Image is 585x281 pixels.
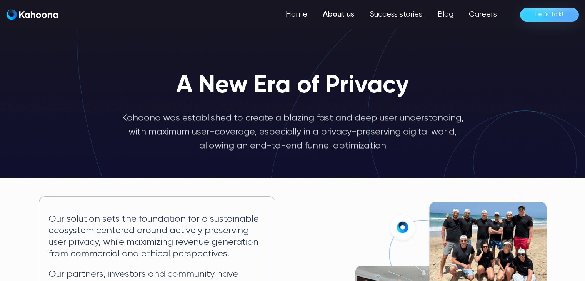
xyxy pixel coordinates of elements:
[461,7,505,22] a: Careers
[278,7,315,22] a: Home
[430,7,461,22] a: Blog
[176,72,409,99] h1: A New Era of Privacy
[535,8,563,21] div: Let’s Talk!
[362,7,430,22] a: Success stories
[315,7,362,22] a: About us
[7,9,58,20] img: Kahoona logo white
[120,111,465,153] p: Kahoona was established to create a blazing fast and deep user understanding, with maximum user-c...
[7,9,58,20] a: home
[520,8,579,22] a: Let’s Talk!
[48,214,266,259] p: Our solution sets the foundation for a sustainable ecosystem centered around actively preserving ...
